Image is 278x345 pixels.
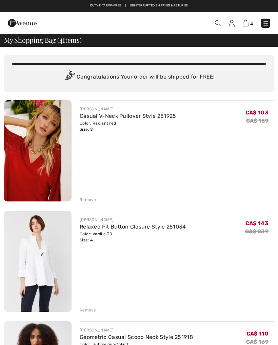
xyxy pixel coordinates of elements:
[80,307,96,313] div: Remove
[246,117,269,124] s: CA$ 159
[80,334,193,340] a: Geometric Casual Scoop Neck Style 251918
[12,70,266,84] div: Congratulations! Your order will be shipped for FREE!
[80,217,186,223] div: [PERSON_NAME]
[245,228,269,235] s: CA$ 239
[4,37,82,43] span: My Shopping Bag ( Items)
[8,16,37,30] img: 1ère Avenue
[245,109,269,116] span: CA$ 103
[245,220,269,227] span: CA$ 143
[215,20,221,26] img: Search
[243,20,249,26] img: Shopping Bag
[80,223,186,230] a: Relaxed Fit Button Closure Style 251034
[4,211,72,312] img: Relaxed Fit Button Closure Style 251034
[80,197,96,203] div: Remove
[80,327,193,333] div: [PERSON_NAME]
[80,231,186,243] div: Color: Vanilla 30 Size: 4
[80,106,176,112] div: [PERSON_NAME]
[250,21,253,26] span: 4
[243,19,253,27] a: 4
[4,100,72,201] img: Casual V-Neck Pullover Style 251925
[229,20,235,27] img: My Info
[63,70,77,84] img: Congratulation2.svg
[262,20,269,27] img: Menu
[80,120,176,132] div: Color: Radiant red Size: S
[8,19,37,26] a: 1ère Avenue
[59,35,63,44] span: 4
[80,113,176,119] a: Casual V-Neck Pullover Style 251925
[246,339,269,345] s: CA$ 169
[246,330,269,337] span: CA$ 110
